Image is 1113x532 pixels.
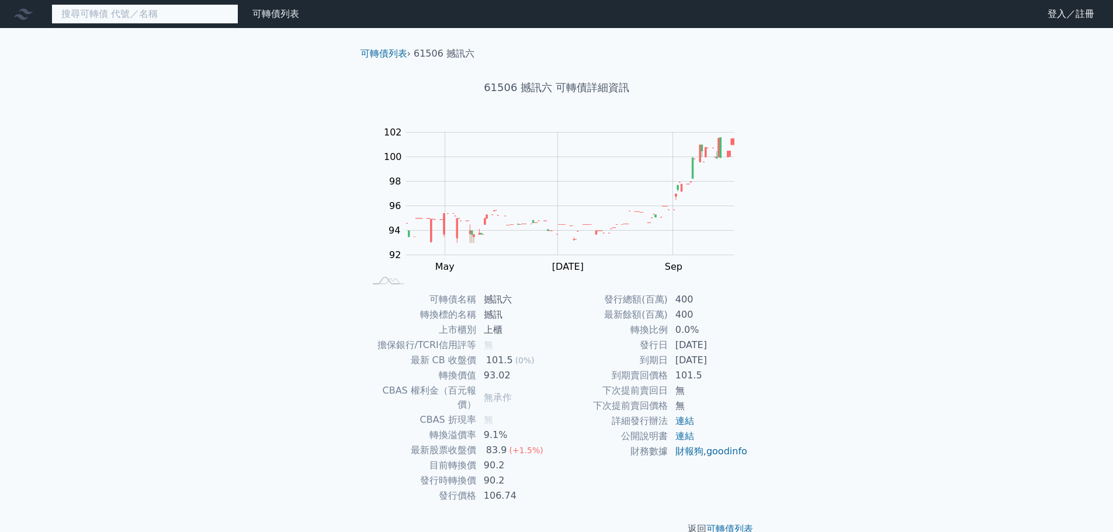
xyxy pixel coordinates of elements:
[668,338,748,353] td: [DATE]
[360,47,411,61] li: ›
[557,353,668,368] td: 到期日
[484,414,493,425] span: 無
[365,307,477,322] td: 轉換標的名稱
[389,225,400,236] tspan: 94
[365,443,477,458] td: 最新股票收盤價
[477,488,557,503] td: 106.74
[414,47,474,61] li: 61506 撼訊六
[365,353,477,368] td: 最新 CB 收盤價
[557,398,668,413] td: 下次提前賣回價格
[668,322,748,338] td: 0.0%
[557,322,668,338] td: 轉換比例
[477,368,557,383] td: 93.02
[365,322,477,338] td: 上市櫃別
[557,429,668,444] td: 公開說明書
[484,392,512,403] span: 無承作
[51,4,238,24] input: 搜尋可轉債 代號／名稱
[365,458,477,473] td: 目前轉換價
[365,427,477,443] td: 轉換溢價率
[389,249,401,260] tspan: 92
[477,458,557,473] td: 90.2
[365,488,477,503] td: 發行價格
[552,261,584,272] tspan: [DATE]
[477,473,557,488] td: 90.2
[477,427,557,443] td: 9.1%
[365,292,477,307] td: 可轉債名稱
[557,413,668,429] td: 詳細發行辦法
[484,353,515,367] div: 101.5
[509,446,543,455] span: (+1.5%)
[668,307,748,322] td: 400
[668,383,748,398] td: 無
[668,398,748,413] td: 無
[365,368,477,383] td: 轉換價值
[477,292,557,307] td: 撼訊六
[477,322,557,338] td: 上櫃
[389,200,401,211] tspan: 96
[675,446,703,457] a: 財報狗
[365,473,477,488] td: 發行時轉換價
[384,127,402,138] tspan: 102
[557,307,668,322] td: 最新餘額(百萬)
[365,383,477,412] td: CBAS 權利金（百元報價）
[389,176,401,187] tspan: 98
[557,292,668,307] td: 發行總額(百萬)
[557,338,668,353] td: 發行日
[668,353,748,368] td: [DATE]
[668,292,748,307] td: 400
[675,430,694,441] a: 連結
[360,48,407,59] a: 可轉債列表
[351,79,762,96] h1: 61506 撼訊六 可轉債詳細資訊
[484,339,493,350] span: 無
[515,356,535,365] span: (0%)
[378,127,752,272] g: Chart
[668,444,748,459] td: ,
[557,383,668,398] td: 下次提前賣回日
[668,368,748,383] td: 101.5
[384,151,402,162] tspan: 100
[365,412,477,427] td: CBAS 折現率
[557,444,668,459] td: 財務數據
[1038,5,1104,23] a: 登入／註冊
[365,338,477,353] td: 擔保銀行/TCRI信用評等
[675,415,694,426] a: 連結
[706,446,747,457] a: goodinfo
[484,443,509,457] div: 83.9
[252,8,299,19] a: 可轉債列表
[477,307,557,322] td: 撼訊
[557,368,668,383] td: 到期賣回價格
[435,261,455,272] tspan: May
[665,261,682,272] tspan: Sep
